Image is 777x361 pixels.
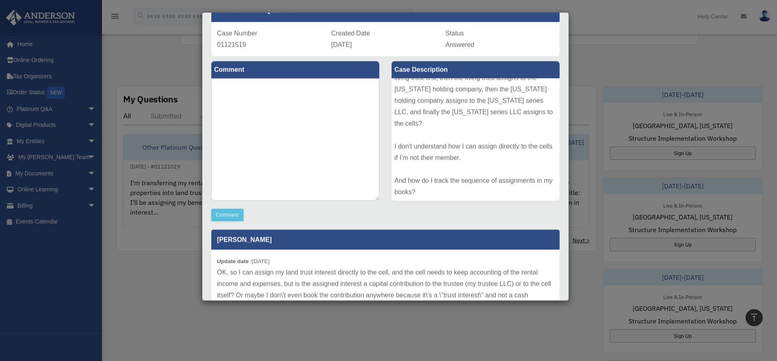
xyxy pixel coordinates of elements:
[217,258,252,264] b: Update date :
[445,30,464,37] span: Status
[211,209,244,221] button: Comment
[217,267,554,347] p: OK, so I can assign my land trust interest directly to the cell, and the cell needs to keep accou...
[211,61,379,78] label: Comment
[211,230,560,250] p: [PERSON_NAME]
[217,41,246,48] span: 01121519
[331,30,370,37] span: Created Date
[445,41,474,48] span: Answered
[392,61,560,78] label: Case Description
[217,30,257,37] span: Case Number
[217,258,270,264] small: [DATE]
[331,41,352,48] span: [DATE]
[392,78,560,201] div: I'm transferring my rental properties into land trusts, and I'll be assigning my beneficial inter...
